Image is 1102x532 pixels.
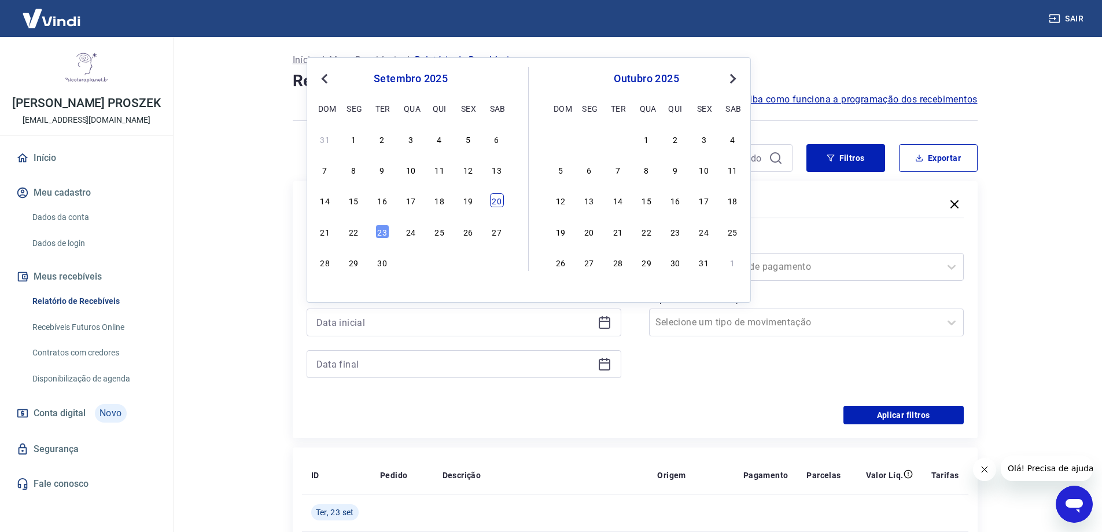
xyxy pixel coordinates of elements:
[640,255,654,269] div: Choose quarta-feira, 29 de outubro de 2025
[461,225,475,239] div: Choose sexta-feira, 26 de setembro de 2025
[14,264,159,289] button: Meus recebíveis
[725,163,739,177] div: Choose sábado, 11 de outubro de 2025
[404,225,418,239] div: Choose quarta-feira, 24 de setembro de 2025
[461,132,475,146] div: Choose sexta-feira, 5 de setembro de 2025
[725,132,739,146] div: Choose sábado, 4 de outubro de 2025
[318,255,332,269] div: Choose domingo, 28 de setembro de 2025
[318,163,332,177] div: Choose domingo, 7 de setembro de 2025
[347,255,360,269] div: Choose segunda-feira, 29 de setembro de 2025
[375,255,389,269] div: Choose terça-feira, 30 de setembro de 2025
[316,314,593,331] input: Data inicial
[318,225,332,239] div: Choose domingo, 21 de setembro de 2025
[316,507,354,518] span: Ter, 23 set
[866,469,904,481] p: Valor Líq.
[318,72,331,86] button: Previous Month
[668,132,682,146] div: Choose quinta-feira, 2 de outubro de 2025
[973,458,996,481] iframe: Fechar mensagem
[668,255,682,269] div: Choose quinta-feira, 30 de outubro de 2025
[461,163,475,177] div: Choose sexta-feira, 12 de setembro de 2025
[668,193,682,207] div: Choose quinta-feira, 16 de outubro de 2025
[668,225,682,239] div: Choose quinta-feira, 23 de outubro de 2025
[28,315,159,339] a: Recebíveis Futuros Online
[611,225,625,239] div: Choose terça-feira, 21 de outubro de 2025
[461,101,475,115] div: sex
[318,132,332,146] div: Choose domingo, 31 de agosto de 2025
[554,132,567,146] div: Choose domingo, 28 de setembro de 2025
[347,132,360,146] div: Choose segunda-feira, 1 de setembro de 2025
[640,193,654,207] div: Choose quarta-feira, 15 de outubro de 2025
[931,469,959,481] p: Tarifas
[433,163,447,177] div: Choose quinta-feira, 11 de setembro de 2025
[657,469,685,481] p: Origem
[14,399,159,427] a: Conta digitalNovo
[406,53,410,67] p: /
[95,404,127,423] span: Novo
[697,132,711,146] div: Choose sexta-feira, 3 de outubro de 2025
[375,101,389,115] div: ter
[554,101,567,115] div: dom
[582,255,596,269] div: Choose segunda-feira, 27 de outubro de 2025
[12,97,161,109] p: [PERSON_NAME] PROSZEK
[347,163,360,177] div: Choose segunda-feira, 8 de setembro de 2025
[64,46,110,93] img: 9315cdd2-4108-4970-b0de-98ba7d0d32e8.jpeg
[404,101,418,115] div: qua
[433,101,447,115] div: qui
[697,193,711,207] div: Choose sexta-feira, 17 de outubro de 2025
[490,101,504,115] div: sab
[404,193,418,207] div: Choose quarta-feira, 17 de setembro de 2025
[554,255,567,269] div: Choose domingo, 26 de outubro de 2025
[843,406,964,424] button: Aplicar filtros
[28,367,159,391] a: Disponibilização de agenda
[14,436,159,462] a: Segurança
[7,8,97,17] span: Olá! Precisa de ajuda?
[404,255,418,269] div: Choose quarta-feira, 1 de outubro de 2025
[375,163,389,177] div: Choose terça-feira, 9 de setembro de 2025
[640,101,654,115] div: qua
[1046,8,1088,30] button: Sair
[316,130,505,270] div: month 2025-09
[320,53,325,67] p: /
[554,225,567,239] div: Choose domingo, 19 de outubro de 2025
[490,193,504,207] div: Choose sábado, 20 de setembro de 2025
[611,101,625,115] div: ter
[347,225,360,239] div: Choose segunda-feira, 22 de setembro de 2025
[1001,456,1093,481] iframe: Mensagem da empresa
[640,132,654,146] div: Choose quarta-feira, 1 de outubro de 2025
[443,469,481,481] p: Descrição
[611,132,625,146] div: Choose terça-feira, 30 de setembro de 2025
[14,471,159,497] a: Fale conosco
[611,163,625,177] div: Choose terça-feira, 7 de outubro de 2025
[611,193,625,207] div: Choose terça-feira, 14 de outubro de 2025
[34,405,86,421] span: Conta digital
[582,225,596,239] div: Choose segunda-feira, 20 de outubro de 2025
[697,225,711,239] div: Choose sexta-feira, 24 de outubro de 2025
[490,255,504,269] div: Choose sábado, 4 de outubro de 2025
[490,225,504,239] div: Choose sábado, 27 de setembro de 2025
[375,193,389,207] div: Choose terça-feira, 16 de setembro de 2025
[697,101,711,115] div: sex
[14,1,89,36] img: Vindi
[739,93,978,107] a: Saiba como funciona a programação dos recebimentos
[28,289,159,313] a: Relatório de Recebíveis
[743,469,788,481] p: Pagamento
[380,469,407,481] p: Pedido
[28,206,159,229] a: Dados da conta
[311,469,319,481] p: ID
[433,132,447,146] div: Choose quinta-feira, 4 de setembro de 2025
[725,101,739,115] div: sab
[668,163,682,177] div: Choose quinta-feira, 9 de outubro de 2025
[28,232,159,255] a: Dados de login
[582,193,596,207] div: Choose segunda-feira, 13 de outubro de 2025
[293,69,978,93] h4: Relatório de Recebíveis
[651,237,961,251] label: Forma de Pagamento
[554,163,567,177] div: Choose domingo, 5 de outubro de 2025
[415,53,514,67] p: Relatório de Recebíveis
[14,180,159,206] button: Meu cadastro
[640,225,654,239] div: Choose quarta-feira, 22 de outubro de 2025
[726,72,740,86] button: Next Month
[329,53,401,67] a: Meus Recebíveis
[461,255,475,269] div: Choose sexta-feira, 3 de outubro de 2025
[552,72,741,86] div: outubro 2025
[1056,486,1093,523] iframe: Botão para abrir a janela de mensagens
